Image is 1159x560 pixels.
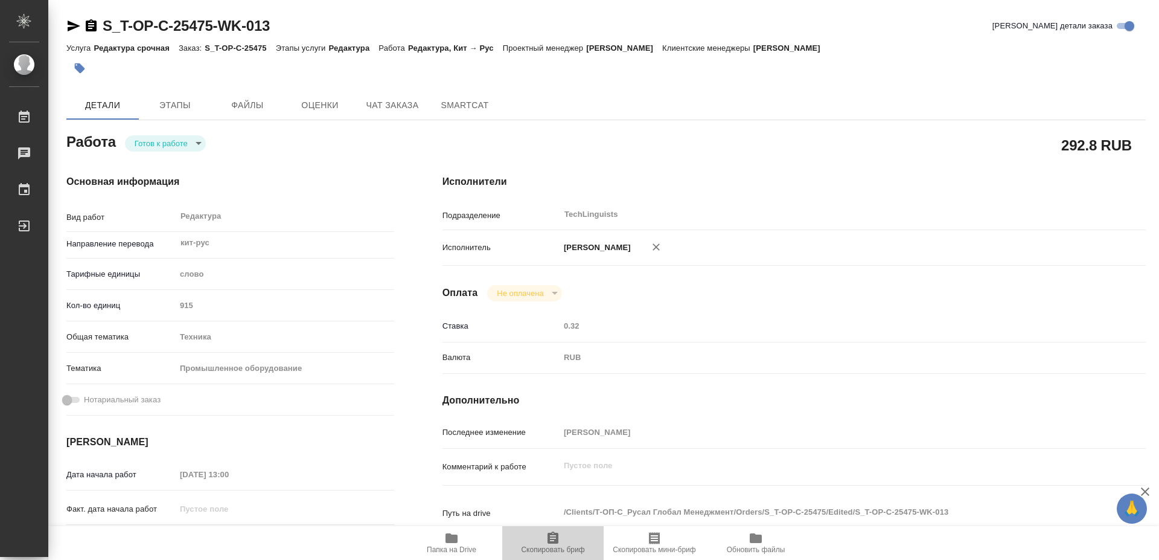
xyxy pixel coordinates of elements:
span: Обновить файлы [727,546,785,554]
button: Скопировать ссылку для ЯМессенджера [66,19,81,33]
p: Клиентские менеджеры [662,43,753,53]
button: Не оплачена [493,288,547,298]
span: Оценки [291,98,349,113]
div: Техника [176,327,394,347]
span: SmartCat [436,98,494,113]
button: Скопировать ссылку [84,19,98,33]
span: Скопировать бриф [521,546,584,554]
p: Исполнитель [442,242,560,254]
input: Пустое поле [176,500,281,518]
span: Чат заказа [363,98,421,113]
p: Ставка [442,320,560,332]
p: Подразделение [442,210,560,222]
div: Готов к работе [125,135,206,152]
h2: Работа [66,130,116,152]
p: Факт. дата начала работ [66,503,176,515]
button: Скопировать бриф [502,526,604,560]
span: 🙏 [1122,496,1142,521]
p: Заказ: [179,43,205,53]
h2: 292.8 RUB [1061,135,1132,155]
button: Удалить исполнителя [643,234,669,260]
p: Вид работ [66,211,176,224]
p: Последнее изменение [442,426,560,439]
p: Редактура срочная [94,43,178,53]
span: Скопировать мини-бриф [613,546,695,554]
button: Готов к работе [131,138,191,149]
p: [PERSON_NAME] [753,43,829,53]
h4: Оплата [442,286,478,300]
div: Промышленное оборудование [176,358,394,379]
button: Папка на Drive [401,526,502,560]
span: Папка на Drive [427,546,476,554]
div: RUB [560,347,1087,368]
p: Проектный менеджер [503,43,586,53]
input: Пустое поле [176,466,281,483]
span: Детали [74,98,132,113]
a: S_T-OP-C-25475-WK-013 [103,18,270,34]
p: Путь на drive [442,507,560,520]
p: Работа [378,43,408,53]
button: Скопировать мини-бриф [604,526,705,560]
button: 🙏 [1117,494,1147,524]
p: Общая тематика [66,331,176,343]
span: Этапы [146,98,204,113]
p: [PERSON_NAME] [586,43,662,53]
input: Пустое поле [560,423,1087,441]
div: Готов к работе [487,285,561,301]
p: [PERSON_NAME] [560,242,631,254]
p: S_T-OP-C-25475 [205,43,275,53]
p: Тарифные единицы [66,268,176,280]
p: Услуга [66,43,94,53]
p: Дата начала работ [66,469,176,481]
span: Нотариальный заказ [84,394,161,406]
button: Добавить тэг [66,55,93,82]
p: Редактура [329,43,379,53]
p: Валюта [442,352,560,364]
p: Тематика [66,362,176,375]
span: [PERSON_NAME] детали заказа [992,20,1113,32]
input: Пустое поле [176,297,394,314]
h4: [PERSON_NAME] [66,435,394,449]
textarea: /Clients/Т-ОП-С_Русал Глобал Менеджмент/Orders/S_T-OP-C-25475/Edited/S_T-OP-C-25475-WK-013 [560,502,1087,523]
h4: Дополнительно [442,393,1146,408]
p: Кол-во единиц [66,300,176,312]
p: Комментарий к работе [442,461,560,473]
p: Направление перевода [66,238,176,250]
p: Этапы услуги [276,43,329,53]
input: Пустое поле [560,317,1087,335]
div: слово [176,264,394,285]
p: Редактура, Кит → Рус [408,43,503,53]
span: Файлы [219,98,276,113]
h4: Основная информация [66,175,394,189]
h4: Исполнители [442,175,1146,189]
button: Обновить файлы [705,526,806,560]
